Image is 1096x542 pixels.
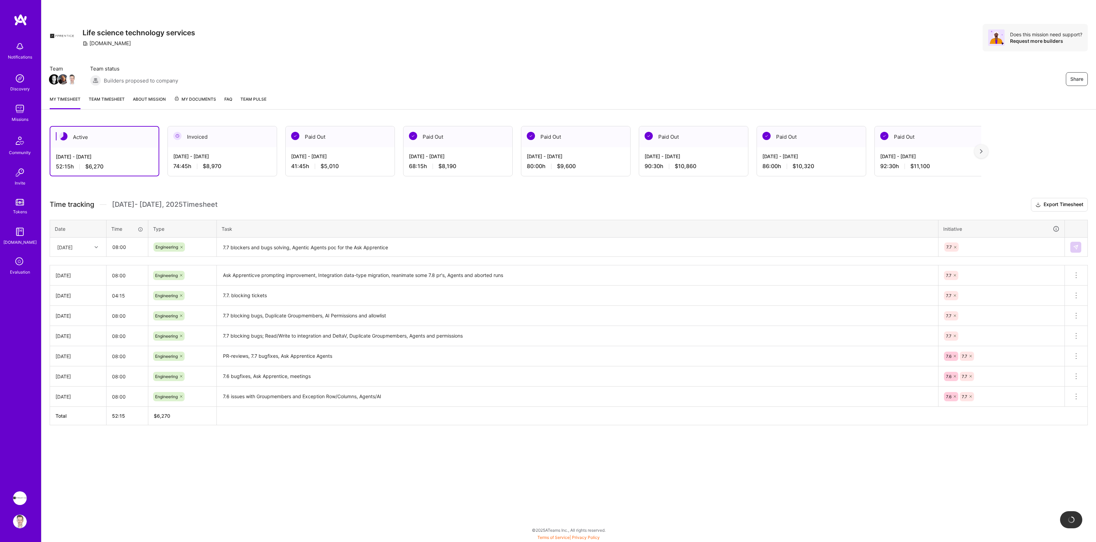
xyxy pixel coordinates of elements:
[409,132,417,140] img: Paid Out
[572,535,600,540] a: Privacy Policy
[107,407,148,425] th: 52:15
[240,96,266,109] a: Team Pulse
[50,65,76,72] span: Team
[155,313,178,318] span: Engineering
[83,40,131,47] div: [DOMAIN_NAME]
[321,163,339,170] span: $5,010
[173,163,271,170] div: 74:45 h
[1070,76,1083,83] span: Share
[90,65,178,72] span: Team status
[13,40,27,53] img: bell
[112,200,217,209] span: [DATE] - [DATE] , 2025 Timesheet
[880,132,888,140] img: Paid Out
[13,166,27,179] img: Invite
[203,163,221,170] span: $8,970
[527,132,535,140] img: Paid Out
[639,126,748,147] div: Paid Out
[1068,516,1075,524] img: loading
[1031,198,1088,212] button: Export Timesheet
[286,126,395,147] div: Paid Out
[291,153,389,160] div: [DATE] - [DATE]
[148,220,217,238] th: Type
[762,132,771,140] img: Paid Out
[1010,31,1082,38] div: Does this mission need support?
[962,374,967,379] span: 7.7
[946,394,951,399] span: 7.6
[49,74,59,85] img: Team Member Avatar
[438,163,456,170] span: $8,190
[57,243,73,251] div: [DATE]
[946,244,952,250] span: 7.7
[217,306,937,325] textarea: 7.7 blocking bugs, Duplicate Groupmembers, AI Permissions and allowlist
[58,74,68,85] img: Team Member Avatar
[946,333,951,339] span: 7.7
[13,72,27,85] img: discovery
[217,220,938,238] th: Task
[1010,38,1082,44] div: Request more builders
[13,491,27,505] img: Apprentice: Life science technology services
[521,126,630,147] div: Paid Out
[762,163,860,170] div: 86:00 h
[95,245,98,249] i: icon Chevron
[403,126,512,147] div: Paid Out
[155,394,178,399] span: Engineering
[168,126,277,147] div: Invoiced
[83,28,195,37] h3: Life science technology services
[537,535,600,540] span: |
[55,272,101,279] div: [DATE]
[12,116,28,123] div: Missions
[59,132,67,140] img: Active
[3,239,37,246] div: [DOMAIN_NAME]
[291,163,389,170] div: 41:45 h
[291,132,299,140] img: Paid Out
[16,199,24,205] img: tokens
[89,96,125,109] a: Team timesheet
[55,312,101,319] div: [DATE]
[50,200,94,209] span: Time tracking
[55,292,101,299] div: [DATE]
[155,374,178,379] span: Engineering
[793,163,814,170] span: $10,320
[107,238,148,256] input: HH:MM
[527,163,625,170] div: 80:00 h
[946,313,951,318] span: 7.7
[13,225,27,239] img: guide book
[133,96,166,109] a: About Mission
[50,407,107,425] th: Total
[762,153,860,160] div: [DATE] - [DATE]
[104,77,178,84] span: Builders proposed to company
[10,268,30,276] div: Evaluation
[107,266,148,285] input: HH:MM
[1070,242,1082,253] div: null
[107,388,148,406] input: HH:MM
[217,347,937,366] textarea: PR-reviews, 7.7 bugfixes, Ask Apprentice Agents
[13,208,27,215] div: Tokens
[645,153,743,160] div: [DATE] - [DATE]
[107,327,148,345] input: HH:MM
[217,266,937,285] textarea: Ask Apprenticve prompting improvement, Integration data-type migration, reanimate some 7.8 pr's, ...
[107,307,148,325] input: HH:MM
[11,515,28,528] a: User Avatar
[880,163,978,170] div: 92:30 h
[12,133,28,149] img: Community
[67,74,76,85] a: Team Member Avatar
[13,102,27,116] img: teamwork
[675,163,696,170] span: $10,860
[409,153,507,160] div: [DATE] - [DATE]
[910,163,930,170] span: $11,100
[13,255,26,268] i: icon SelectionTeam
[946,374,951,379] span: 7.6
[55,332,101,340] div: [DATE]
[67,74,77,85] img: Team Member Avatar
[41,521,1096,539] div: © 2025 ATeams Inc., All rights reserved.
[155,244,178,250] span: Engineering
[988,29,1005,46] img: Avatar
[537,535,570,540] a: Terms of Service
[55,373,101,380] div: [DATE]
[55,393,101,400] div: [DATE]
[1073,244,1079,250] img: Submit
[9,149,31,156] div: Community
[962,394,967,399] span: 7.7
[875,126,984,147] div: Paid Out
[946,273,951,278] span: 7.7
